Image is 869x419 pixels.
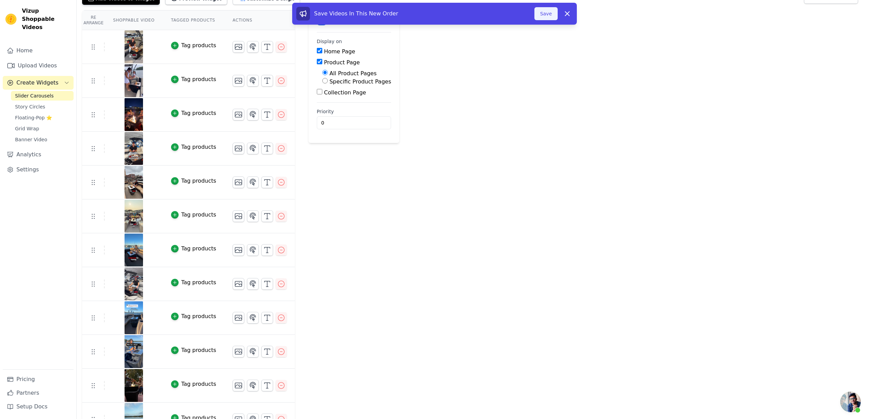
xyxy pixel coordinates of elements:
[171,211,216,219] button: Tag products
[329,70,377,77] label: All Product Pages
[15,92,54,99] span: Slider Carousels
[124,267,143,300] img: reel-preview-floating-flame.myshopify.com-3697628671754596643_59354418203.jpeg
[3,148,74,161] a: Analytics
[324,89,366,96] label: Collection Page
[124,335,143,368] img: vizup-images-742d.jpg
[233,244,244,256] button: Change Thumbnail
[233,380,244,391] button: Change Thumbnail
[171,380,216,388] button: Tag products
[233,210,244,222] button: Change Thumbnail
[171,75,216,83] button: Tag products
[181,177,216,185] div: Tag products
[3,44,74,57] a: Home
[233,278,244,290] button: Change Thumbnail
[181,143,216,151] div: Tag products
[181,109,216,117] div: Tag products
[181,41,216,50] div: Tag products
[181,211,216,219] div: Tag products
[233,176,244,188] button: Change Thumbnail
[181,380,216,388] div: Tag products
[233,312,244,324] button: Change Thumbnail
[329,78,391,85] label: Specific Product Pages
[3,76,74,90] button: Create Widgets
[16,79,59,87] span: Create Widgets
[3,163,74,176] a: Settings
[317,108,391,115] label: Priority
[233,75,244,87] button: Change Thumbnail
[11,135,74,144] a: Banner Video
[3,372,74,386] a: Pricing
[171,109,216,117] button: Tag products
[15,125,39,132] span: Grid Wrap
[15,114,52,121] span: Floating-Pop ⭐
[840,392,861,412] div: Open chat
[171,245,216,253] button: Tag products
[181,245,216,253] div: Tag products
[124,30,143,63] img: reel-preview-floating-flame.myshopify.com-3648335883380418164_59354418203.jpeg
[171,41,216,50] button: Tag products
[3,400,74,414] a: Setup Docs
[124,301,143,334] img: vizup-images-ad23.jpg
[181,75,216,83] div: Tag products
[3,59,74,73] a: Upload Videos
[181,346,216,354] div: Tag products
[124,166,143,199] img: reel-preview-floating-flame.myshopify.com-3718011413962067417_59354418203.jpeg
[233,109,244,120] button: Change Thumbnail
[233,41,244,53] button: Change Thumbnail
[15,136,47,143] span: Banner Video
[3,386,74,400] a: Partners
[124,369,143,402] img: reel-preview-floating-flame.myshopify.com-3683896951439454729_59354418203.jpeg
[15,103,45,110] span: Story Circles
[11,113,74,122] a: Floating-Pop ⭐
[124,200,143,233] img: vizup-images-ef1b.jpg
[314,10,398,17] span: Save Videos In This New Order
[181,278,216,287] div: Tag products
[171,177,216,185] button: Tag products
[317,38,342,45] legend: Display on
[324,48,355,55] label: Home Page
[124,98,143,131] img: vizup-images-08ed.jpg
[181,312,216,320] div: Tag products
[124,234,143,266] img: reel-preview-floating-flame.myshopify.com-3709997521566622365_59354418203.jpeg
[124,132,143,165] img: reel-preview-floating-flame.myshopify.com-3662093044941925865_59354418203.jpeg
[11,124,74,133] a: Grid Wrap
[324,59,360,66] label: Product Page
[233,346,244,357] button: Change Thumbnail
[171,346,216,354] button: Tag products
[534,7,558,20] button: Save
[171,143,216,151] button: Tag products
[11,91,74,101] a: Slider Carousels
[233,143,244,154] button: Change Thumbnail
[171,312,216,320] button: Tag products
[171,278,216,287] button: Tag products
[11,102,74,112] a: Story Circles
[124,64,143,97] img: vizup-images-46eb.jpg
